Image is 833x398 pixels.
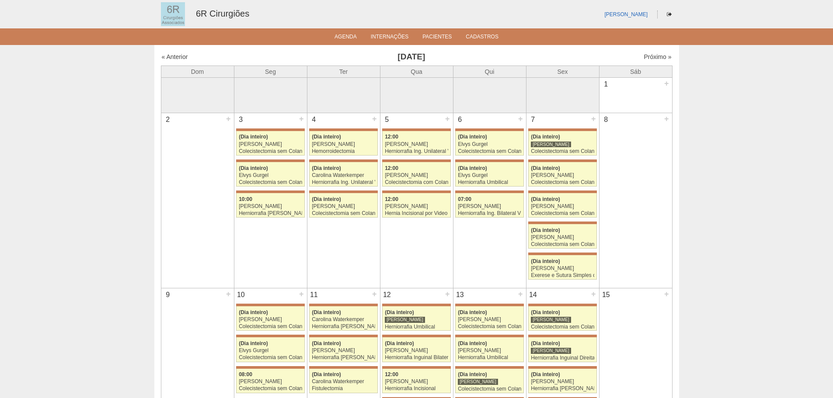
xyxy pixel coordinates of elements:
div: Colecistectomia sem Colangiografia [531,180,594,185]
div: 15 [599,288,613,301]
a: 07:00 [PERSON_NAME] Herniorrafia Ing. Bilateral VL [455,193,523,218]
span: 12:00 [385,165,398,171]
span: (Dia inteiro) [312,340,341,346]
th: Sáb [599,66,672,77]
a: 12:00 [PERSON_NAME] Hernia Incisional por Video [382,193,450,218]
div: [PERSON_NAME] [312,348,375,353]
span: (Dia inteiro) [531,165,560,171]
div: [PERSON_NAME] [458,204,521,209]
div: [PERSON_NAME] [458,348,521,353]
div: Colecistectomia sem Colangiografia VL [531,242,594,247]
span: (Dia inteiro) [239,340,268,346]
div: Herniorrafia Ing. Bilateral VL [458,211,521,216]
div: Colecistectomia sem Colangiografia VL [312,211,375,216]
div: Key: Maria Braido [382,128,450,131]
a: (Dia inteiro) [PERSON_NAME] Herniorrafia Umbilical [455,337,523,362]
div: Carolina Waterkemper [312,173,375,178]
div: Key: Maria Braido [455,190,523,193]
span: 10:00 [239,196,252,202]
div: [PERSON_NAME] [385,316,425,323]
div: + [663,78,670,89]
span: (Dia inteiro) [312,165,341,171]
div: + [517,113,524,125]
div: Hemorroidectomia [312,149,375,154]
div: Colecistectomia sem Colangiografia VL [531,211,594,216]
div: Colecistectomia sem Colangiografia VL [458,149,521,154]
div: 14 [526,288,540,301]
div: [PERSON_NAME] [312,204,375,209]
div: + [371,113,378,125]
div: Key: Maria Braido [236,190,304,193]
div: [PERSON_NAME] [385,204,448,209]
div: Key: Maria Braido [528,190,596,193]
a: « Anterior [162,53,188,60]
a: (Dia inteiro) [PERSON_NAME] Colecistectomia sem Colangiografia [528,162,596,187]
span: (Dia inteiro) [531,371,560,377]
div: + [663,288,670,300]
div: Colecistectomia sem Colangiografia VL [239,324,302,329]
div: [PERSON_NAME] [239,142,302,147]
div: Key: Maria Braido [528,253,596,255]
a: (Dia inteiro) Carolina Waterkemper Herniorrafia Ing. Unilateral VL [309,162,377,187]
a: (Dia inteiro) Elvys Gurgel Herniorrafia Umbilical [455,162,523,187]
div: + [663,113,670,125]
span: (Dia inteiro) [312,196,341,202]
a: 12:00 [PERSON_NAME] Colecistectomia com Colangiografia VL [382,162,450,187]
div: Herniorrafia Incisional [385,386,448,391]
div: Key: Maria Braido [236,159,304,162]
h3: [DATE] [284,51,539,63]
div: 3 [234,113,248,126]
div: Herniorrafia Inguinal Bilateral [385,355,448,360]
div: Colecistectomia sem Colangiografia VL [458,386,521,392]
div: Key: Maria Braido [528,128,596,131]
div: 4 [307,113,321,126]
div: Key: Maria Braido [382,159,450,162]
a: (Dia inteiro) [PERSON_NAME] Exerese e Sutura Simples de Pequena Lesão [528,255,596,280]
span: (Dia inteiro) [531,227,560,233]
div: Hernia Incisional por Video [385,211,448,216]
span: (Dia inteiro) [312,134,341,140]
div: Fistulectomia [312,386,375,391]
div: Carolina Waterkemper [312,317,375,322]
div: Herniorrafia [PERSON_NAME] [239,211,302,216]
div: Colecistectomia sem Colangiografia [531,324,594,330]
div: Key: Maria Braido [455,366,523,369]
span: (Dia inteiro) [458,371,487,377]
div: Key: Maria Braido [309,335,377,337]
span: (Dia inteiro) [458,134,487,140]
i: Sair [667,12,672,17]
div: Key: Maria Braido [309,366,377,369]
div: + [444,288,451,300]
a: (Dia inteiro) Carolina Waterkemper Fistulectomia [309,369,377,393]
a: 08:00 [PERSON_NAME] Colecistectomia sem Colangiografia [236,369,304,393]
div: [PERSON_NAME] [385,142,448,147]
div: Key: Maria Braido [382,304,450,306]
div: Key: Maria Braido [528,335,596,337]
div: Carolina Waterkemper [312,379,375,384]
div: 12 [380,288,394,301]
a: (Dia inteiro) [PERSON_NAME] Colecistectomia sem Colangiografia VL [309,193,377,218]
a: 12:00 [PERSON_NAME] Herniorrafia Incisional [382,369,450,393]
div: [PERSON_NAME] [531,173,594,178]
div: 8 [599,113,613,126]
div: Key: Maria Braido [382,335,450,337]
div: [PERSON_NAME] [458,378,498,385]
a: (Dia inteiro) [PERSON_NAME] Herniorrafia Umbilical [382,306,450,331]
div: 9 [161,288,175,301]
span: (Dia inteiro) [531,258,560,264]
a: (Dia inteiro) [PERSON_NAME] Colecistectomia sem Colangiografia VL [236,306,304,331]
div: Key: Maria Braido [528,159,596,162]
a: Agenda [335,34,357,42]
a: (Dia inteiro) [PERSON_NAME] Colecistectomia sem Colangiografia [528,131,596,156]
span: (Dia inteiro) [312,309,341,315]
div: [PERSON_NAME] [239,204,302,209]
span: (Dia inteiro) [531,340,560,346]
div: Key: Maria Braido [236,304,304,306]
div: Herniorrafia Umbilical [385,324,448,330]
div: Key: Maria Braido [309,190,377,193]
div: Colecistectomia sem Colangiografia [239,355,302,360]
span: (Dia inteiro) [531,309,560,315]
div: 2 [161,113,175,126]
th: Qua [380,66,453,77]
div: Elvys Gurgel [458,142,521,147]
